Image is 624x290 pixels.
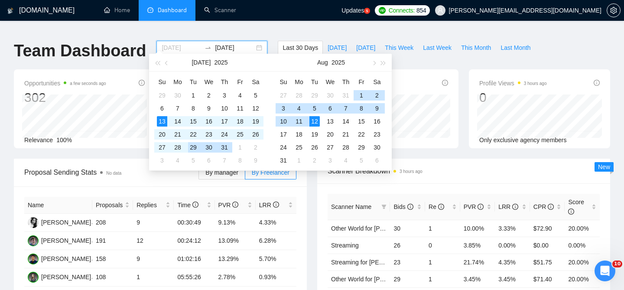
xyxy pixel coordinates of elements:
[607,3,621,17] button: setting
[369,89,385,102] td: 2025-08-02
[278,155,289,166] div: 31
[331,276,424,283] a: Other World for [PERSON_NAME]
[278,129,289,140] div: 17
[612,261,622,267] span: 10
[157,155,167,166] div: 3
[276,128,291,141] td: 2025-08-17
[276,89,291,102] td: 2025-07-27
[479,78,547,88] span: Profile Views
[172,142,183,153] div: 28
[568,209,574,215] span: info-circle
[309,129,320,140] div: 19
[170,89,185,102] td: 2025-06-30
[456,41,496,55] button: This Month
[188,155,198,166] div: 5
[273,202,279,208] span: info-circle
[317,54,328,71] button: Aug
[28,273,91,280] a: YZ[PERSON_NAME]
[250,155,261,166] div: 9
[235,103,245,114] div: 11
[219,155,230,166] div: 7
[294,103,304,114] div: 4
[607,7,621,14] a: setting
[369,102,385,115] td: 2025-08-09
[250,90,261,101] div: 5
[157,90,167,101] div: 29
[607,7,620,14] span: setting
[259,202,279,209] span: LRR
[278,142,289,153] div: 24
[24,89,106,106] div: 302
[461,43,491,52] span: This Month
[276,141,291,154] td: 2025-08-24
[204,90,214,101] div: 2
[154,75,170,89] th: Su
[154,89,170,102] td: 2025-06-29
[154,141,170,154] td: 2025-07-27
[232,115,248,128] td: 2025-07-18
[356,90,367,101] div: 1
[185,102,201,115] td: 2025-07-08
[162,43,201,52] input: Start date
[442,80,448,86] span: info-circle
[328,43,347,52] span: [DATE]
[139,80,145,86] span: info-circle
[407,204,413,210] span: info-circle
[185,154,201,167] td: 2025-08-05
[248,154,263,167] td: 2025-08-09
[328,166,600,176] span: Scanner Breakdown
[217,115,232,128] td: 2025-07-17
[250,142,261,153] div: 2
[322,89,338,102] td: 2025-07-30
[283,43,318,52] span: Last 30 Days
[322,128,338,141] td: 2025-08-20
[294,142,304,153] div: 25
[291,89,307,102] td: 2025-07-28
[341,90,351,101] div: 31
[201,154,217,167] td: 2025-08-06
[14,41,146,61] h1: Team Dashboard
[331,242,359,249] a: Streaming
[291,102,307,115] td: 2025-08-04
[568,199,584,215] span: Score
[170,115,185,128] td: 2025-07-14
[92,197,133,214] th: Proposals
[341,7,364,14] span: Updates
[479,137,567,143] span: Only exclusive agency members
[218,202,239,209] span: PVR
[369,154,385,167] td: 2025-09-06
[205,169,238,176] span: By manager
[185,141,201,154] td: 2025-07-29
[341,129,351,140] div: 21
[325,129,335,140] div: 20
[41,236,91,245] div: [PERSON_NAME]
[205,44,211,51] span: swap-right
[322,75,338,89] th: We
[437,7,443,13] span: user
[217,154,232,167] td: 2025-08-07
[157,103,167,114] div: 6
[354,128,369,141] td: 2025-08-22
[217,102,232,115] td: 2025-07-10
[92,232,133,250] td: 191
[309,142,320,153] div: 26
[530,220,565,237] td: $72.90
[495,220,530,237] td: 3.33%
[338,115,354,128] td: 2025-08-14
[248,102,263,115] td: 2025-07-12
[429,203,444,210] span: Re
[177,202,198,209] span: Time
[248,75,263,89] th: Sa
[354,89,369,102] td: 2025-08-01
[28,217,39,228] img: AB
[372,116,382,127] div: 16
[28,218,91,225] a: AB[PERSON_NAME]
[385,43,413,52] span: This Week
[598,163,610,170] span: New
[595,261,615,281] iframe: Intercom live chat
[188,129,198,140] div: 22
[389,6,415,15] span: Connects:
[217,75,232,89] th: Th
[416,6,426,15] span: 854
[174,214,214,232] td: 00:30:49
